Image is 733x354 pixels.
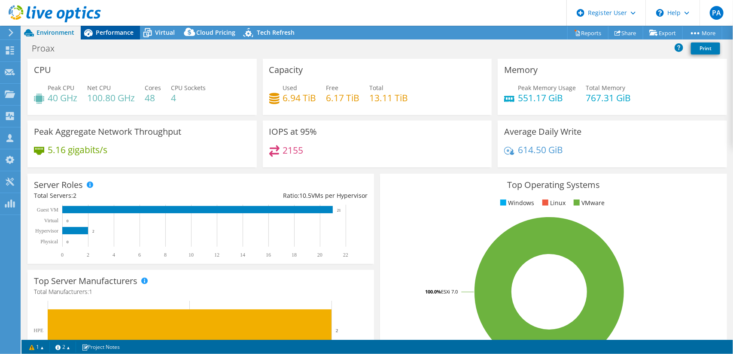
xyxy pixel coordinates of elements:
[326,93,360,103] h4: 6.17 TiB
[586,84,625,92] span: Total Memory
[343,252,348,258] text: 22
[257,28,295,36] span: Tech Refresh
[189,252,194,258] text: 10
[299,191,311,200] span: 10.5
[67,240,69,244] text: 0
[326,84,339,92] span: Free
[155,28,175,36] span: Virtual
[370,84,384,92] span: Total
[386,180,720,190] h3: Top Operating Systems
[283,93,316,103] h4: 6.94 TiB
[34,180,83,190] h3: Server Roles
[28,44,68,53] h1: Proax
[567,26,608,39] a: Reports
[89,287,92,296] span: 1
[49,342,76,352] a: 2
[504,65,538,75] h3: Memory
[48,84,74,92] span: Peak CPU
[518,145,563,154] h4: 614.50 GiB
[336,328,338,333] text: 2
[44,218,59,224] text: Virtual
[48,145,107,154] h4: 5.16 gigabits/s
[317,252,322,258] text: 20
[33,327,43,333] text: HPE
[586,93,631,103] h4: 767.31 GiB
[196,28,235,36] span: Cloud Pricing
[292,252,297,258] text: 18
[540,198,566,208] li: Linux
[441,288,458,295] tspan: ESXi 7.0
[283,145,304,155] h4: 2155
[36,28,74,36] span: Environment
[145,93,161,103] h4: 48
[76,342,126,352] a: Project Notes
[61,252,64,258] text: 0
[87,84,111,92] span: Net CPU
[164,252,167,258] text: 8
[504,127,581,136] h3: Average Daily Write
[40,239,58,245] text: Physical
[145,84,161,92] span: Cores
[34,65,51,75] h3: CPU
[34,276,137,286] h3: Top Server Manufacturers
[35,228,58,234] text: Hypervisor
[608,26,643,39] a: Share
[498,198,535,208] li: Windows
[710,6,724,20] span: PA
[337,208,341,212] text: 21
[269,127,317,136] h3: IOPS at 95%
[518,84,576,92] span: Peak Memory Usage
[518,93,576,103] h4: 551.17 GiB
[572,198,605,208] li: VMware
[214,252,219,258] text: 12
[370,93,408,103] h4: 13.11 TiB
[201,191,368,200] div: Ratio: VMs per Hypervisor
[171,93,206,103] h4: 4
[691,42,720,54] a: Print
[425,288,441,295] tspan: 100.0%
[171,84,206,92] span: CPU Sockets
[643,26,683,39] a: Export
[23,342,50,352] a: 1
[283,84,298,92] span: Used
[34,287,368,297] h4: Total Manufacturers:
[34,127,181,136] h3: Peak Aggregate Network Throughput
[656,9,664,17] svg: \n
[92,229,94,233] text: 2
[113,252,115,258] text: 4
[67,219,69,223] text: 0
[682,26,722,39] a: More
[266,252,271,258] text: 16
[87,93,135,103] h4: 100.80 GHz
[37,207,58,213] text: Guest VM
[269,65,303,75] h3: Capacity
[73,191,76,200] span: 2
[34,191,201,200] div: Total Servers:
[138,252,141,258] text: 6
[48,93,77,103] h4: 40 GHz
[96,28,134,36] span: Performance
[87,252,89,258] text: 2
[240,252,245,258] text: 14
